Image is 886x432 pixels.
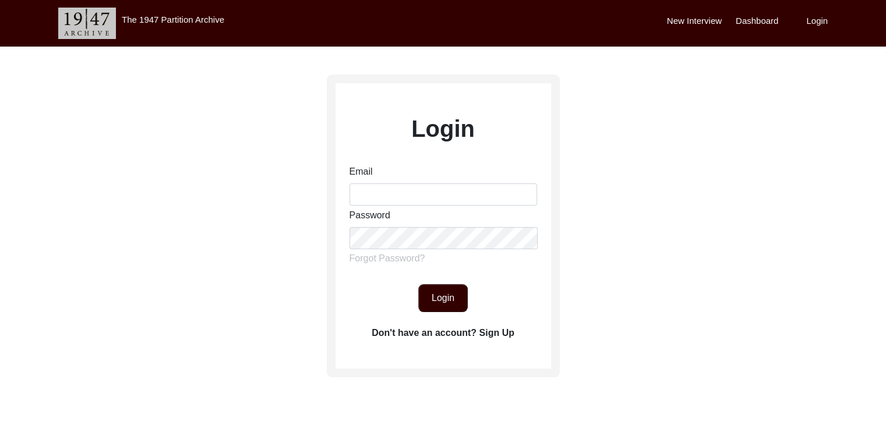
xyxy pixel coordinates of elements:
[350,208,390,222] label: Password
[411,111,475,146] label: Login
[667,15,722,28] label: New Interview
[58,8,116,39] img: header-logo.png
[372,326,514,340] label: Don't have an account? Sign Up
[350,165,373,179] label: Email
[350,252,425,265] label: Forgot Password?
[122,15,224,24] label: The 1947 Partition Archive
[736,15,778,28] label: Dashboard
[418,284,468,312] button: Login
[806,15,828,28] label: Login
